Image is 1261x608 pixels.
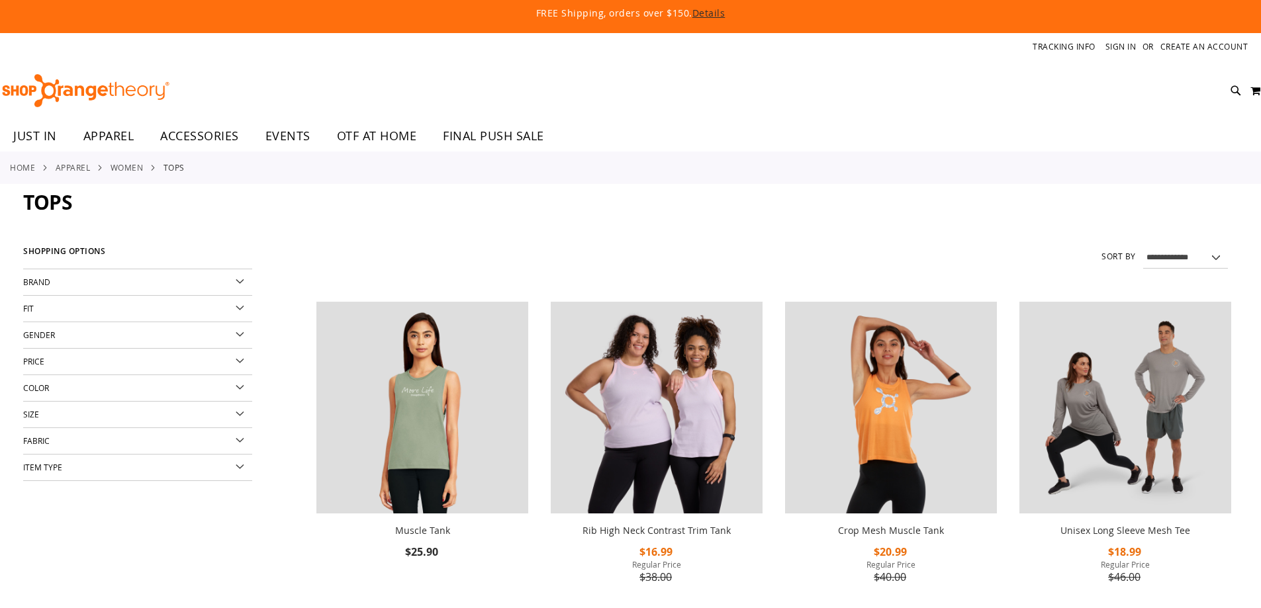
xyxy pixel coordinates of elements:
div: Size [23,402,252,428]
p: FREE Shipping, orders over $150. [234,7,1028,20]
div: Fit [23,296,252,322]
a: ACCESSORIES [147,121,252,152]
span: FINAL PUSH SALE [443,121,544,151]
div: Brand [23,269,252,296]
span: Price [23,356,44,367]
a: APPAREL [56,161,91,173]
a: Rib High Neck Contrast Trim Tank [583,524,731,537]
div: Color [23,375,252,402]
span: Regular Price [1019,559,1231,570]
span: Size [23,409,39,419]
a: APPAREL [70,121,148,151]
div: Item Type [23,455,252,481]
a: OTF AT HOME [324,121,430,152]
img: Rib Tank w/ Contrast Binding primary image [551,302,763,513]
a: FINAL PUSH SALE [430,121,557,152]
a: Rib Tank w/ Contrast Binding primary image [551,302,763,516]
span: Regular Price [785,559,997,570]
span: Fit [23,303,34,314]
a: Crop Mesh Muscle Tank [838,524,944,537]
a: Home [10,161,35,173]
span: $38.00 [639,570,674,584]
strong: Tops [163,161,185,173]
span: $46.00 [1108,570,1143,584]
strong: Shopping Options [23,241,252,269]
span: $20.99 [874,544,909,559]
span: Tops [23,189,72,216]
img: Unisex Long Sleeve Mesh Tee primary image [1019,302,1231,513]
span: Regular Price [551,559,763,570]
a: Muscle Tank [395,524,450,537]
a: Tracking Info [1033,41,1096,52]
span: $18.99 [1108,544,1143,559]
label: Sort By [1101,251,1136,262]
img: Muscle Tank [316,302,528,513]
div: Gender [23,322,252,349]
a: Crop Mesh Muscle Tank primary image [785,302,997,516]
span: EVENTS [265,121,310,151]
span: Fabric [23,435,50,446]
a: Create an Account [1160,41,1248,52]
span: Item Type [23,462,62,472]
span: APPAREL [83,121,134,151]
a: Unisex Long Sleeve Mesh Tee [1060,524,1190,537]
div: product [310,295,535,595]
a: WOMEN [111,161,144,173]
a: EVENTS [252,121,324,152]
span: $16.99 [639,544,675,559]
img: Crop Mesh Muscle Tank primary image [785,302,997,513]
span: $25.90 [405,544,440,559]
span: $40.00 [874,570,908,584]
div: Fabric [23,428,252,455]
a: Details [692,7,725,19]
span: Brand [23,277,50,287]
div: Price [23,349,252,375]
a: Muscle Tank [316,302,528,516]
a: Sign In [1105,41,1137,52]
span: OTF AT HOME [337,121,417,151]
span: Color [23,382,49,393]
a: Unisex Long Sleeve Mesh Tee primary image [1019,302,1231,516]
span: JUST IN [13,121,57,151]
span: ACCESSORIES [160,121,239,151]
span: Gender [23,329,55,340]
